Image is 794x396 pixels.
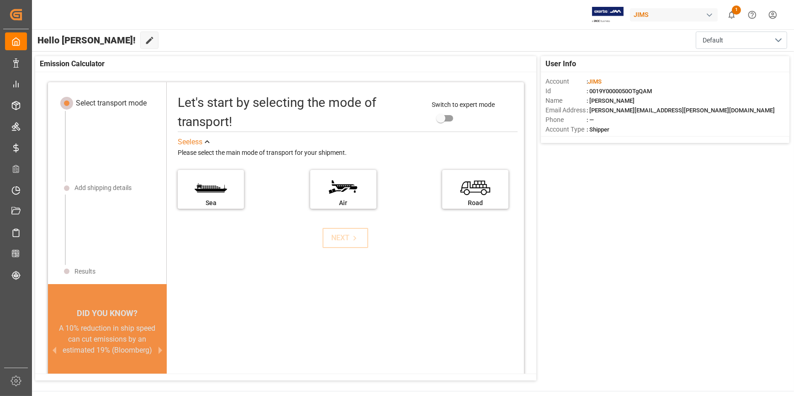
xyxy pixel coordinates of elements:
[332,232,360,243] div: NEXT
[592,7,624,23] img: Exertis%20JAM%20-%20Email%20Logo.jpg_1722504956.jpg
[588,78,602,85] span: JIMS
[545,115,587,125] span: Phone
[545,106,587,115] span: Email Address
[587,97,635,104] span: : [PERSON_NAME]
[587,126,609,133] span: : Shipper
[545,125,587,134] span: Account Type
[545,96,587,106] span: Name
[178,93,423,132] div: Let's start by selecting the mode of transport!
[74,183,132,193] div: Add shipping details
[323,228,368,248] button: NEXT
[48,304,167,323] div: DID YOU KNOW?
[703,36,723,45] span: Default
[630,6,721,23] button: JIMS
[630,8,718,21] div: JIMS
[545,77,587,86] span: Account
[182,198,239,208] div: Sea
[178,148,518,158] div: Please select the main mode of transport for your shipment.
[587,78,602,85] span: :
[178,137,202,148] div: See less
[59,323,156,356] div: A 10% reduction in ship speed can cut emissions by an estimated 19% (Bloomberg)
[76,98,147,109] div: Select transport mode
[48,323,61,378] button: previous slide / item
[545,58,576,69] span: User Info
[742,5,762,25] button: Help Center
[696,32,787,49] button: open menu
[587,107,775,114] span: : [PERSON_NAME][EMAIL_ADDRESS][PERSON_NAME][DOMAIN_NAME]
[447,198,504,208] div: Road
[40,58,105,69] span: Emission Calculator
[315,198,372,208] div: Air
[154,323,167,378] button: next slide / item
[37,32,136,49] span: Hello [PERSON_NAME]!
[732,5,741,15] span: 1
[721,5,742,25] button: show 1 new notifications
[587,116,594,123] span: : —
[587,88,652,95] span: : 0019Y0000050OTgQAM
[545,86,587,96] span: Id
[432,101,495,108] span: Switch to expert mode
[74,267,95,276] div: Results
